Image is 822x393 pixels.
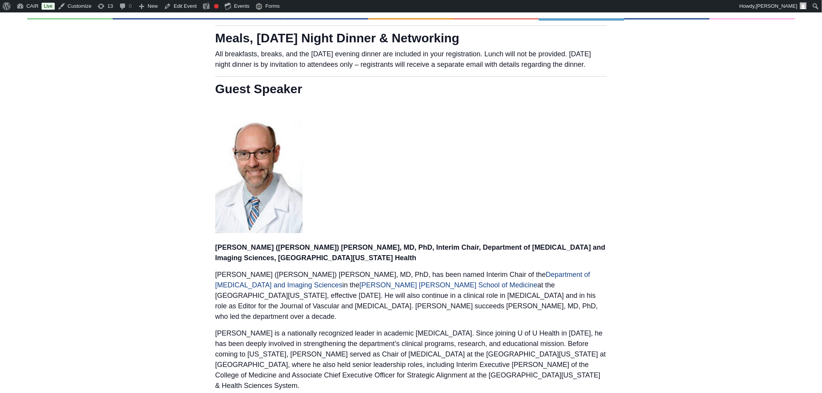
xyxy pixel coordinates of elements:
p: [PERSON_NAME] ([PERSON_NAME]) [PERSON_NAME], MD, PhD, has been named Interim Chair of the in the ... [215,270,607,322]
span: Guest Speaker [215,82,302,96]
p: All breakfasts, breaks, and the [DATE] evening dinner are included in your registration. Lunch wi... [215,49,607,70]
span: Meals, [DATE] Night Dinner & Networking [215,31,460,45]
span: [PERSON_NAME] [756,3,798,9]
a: Live [42,3,55,10]
a: [PERSON_NAME] [PERSON_NAME] School of Medicine [360,281,538,289]
div: Focus keyphrase not set [214,4,219,9]
p: [PERSON_NAME] is a nationally recognized leader in academic [MEDICAL_DATA]. Since joining U of U ... [215,328,607,391]
strong: [PERSON_NAME] ([PERSON_NAME]) [PERSON_NAME], MD, PhD, Interim Chair, Department of [MEDICAL_DATA]... [215,243,605,262]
